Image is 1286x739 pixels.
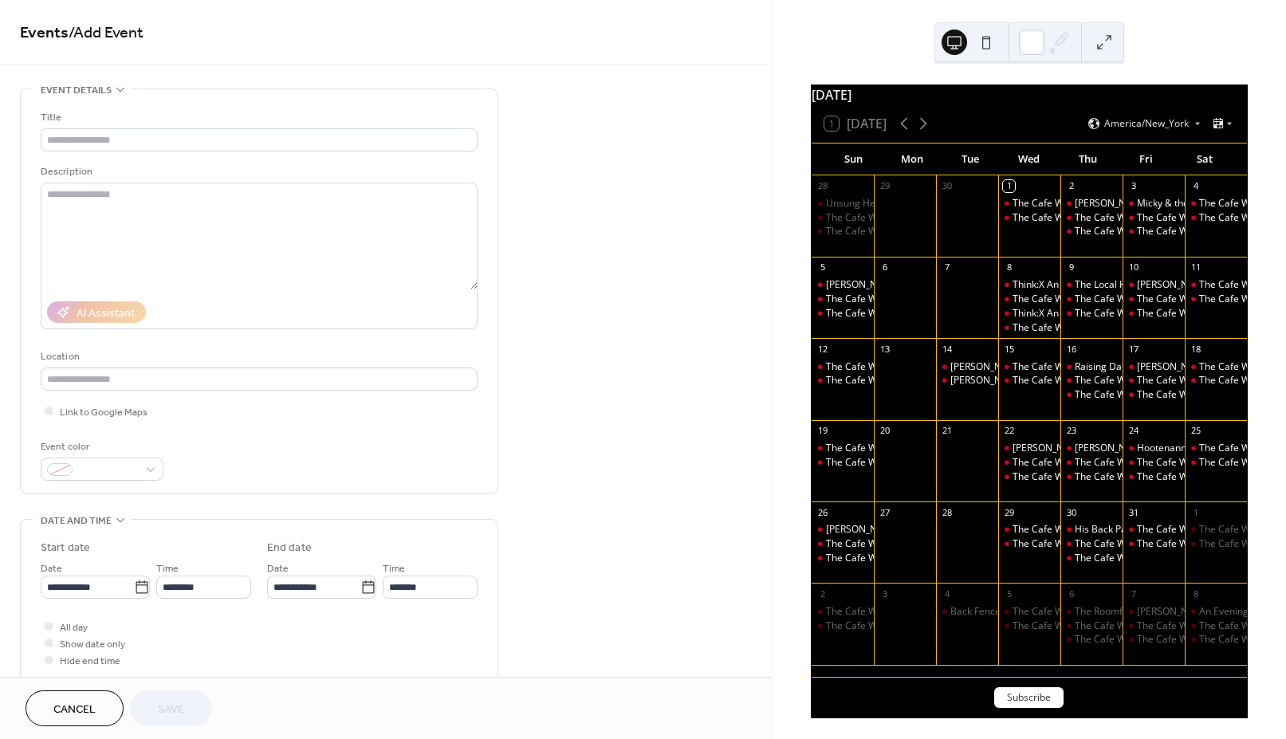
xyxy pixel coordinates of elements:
div: 1 [1003,180,1015,192]
div: The Cafe Wha? House Band | Saturday Set 2 | 11:45 pm [1185,293,1247,306]
div: Location [41,348,474,365]
div: The Cafe Wha? House Band | [DATE] Set 2 | 10:30 pm [1013,470,1253,484]
div: The Cafe Wha? House Band | Saturday Set 1 | 9:00 pm [1185,442,1247,455]
div: [PERSON_NAME] & Friends: [PERSON_NAME] 75th Birthday Celebration! [826,523,1144,537]
div: Think:X An Exploration of the Music of Pink Floyd w/ King Youngblood [998,307,1060,320]
div: 22 [1003,425,1015,437]
div: The Cafe Wha? House Band | [DATE] Set 2 | 10:30 pm [826,552,1067,565]
div: 24 [1127,425,1139,437]
div: The Cafe Wha? House Band | Wednesday Set 2 | 10:30 pm [998,211,1060,225]
div: The Cafe Wha? House Band | Saturday Set 1 | 9:00 pm [1185,197,1247,210]
div: 23 [1065,425,1077,437]
div: Raising Daughters w/ Robby Hecht [1060,360,1123,374]
div: The Roomful of Sky ALL-STAR SHOW!! [1075,605,1240,619]
div: 27 [879,506,891,518]
div: Fri [1117,143,1175,175]
div: The Cafe Wha? House Band | Thursday Set 2 | 10:30 pm [1060,633,1123,647]
div: 2 [1065,180,1077,192]
div: The Cafe Wha? House Band | Sunday Set 2 | 10:30 pm [812,552,874,565]
div: Start date [41,540,90,556]
div: Unsung Heroes and Untold Stories: Another Side of the Village Folk Scene [826,197,1151,210]
div: Jeff Slate & Friends: Tom Petty 75th Birthday Celebration! [812,523,874,537]
div: [DATE] [812,85,1247,104]
div: 12 [816,343,828,355]
div: The Cafe Wha? House Band | Friday Set 2 | 11:45 pm [1123,225,1185,238]
div: The Cafe Wha? House Band | [DATE] Set 1 | 9:00 pm [1013,523,1248,537]
div: The Cafe Wha? House Band | Friday Set 2 | 11:45 pm [1123,307,1185,320]
div: Jeff Daniels [1060,442,1123,455]
div: The Cafe Wha? House Band | [DATE] Set 1 | 9:00 pm [826,442,1061,455]
span: Date [267,560,289,577]
div: The Cafe Wha? House Band | Thursday Set 1 | 9:00 pm [1060,619,1123,633]
div: Unsung Heroes and Untold Stories: Another Side of the Village Folk Scene [812,197,874,210]
div: The Cafe Wha? House Band | Friday Set 1 | 9:00 pm [1123,293,1185,306]
div: 5 [1003,588,1015,599]
div: The Cafe Wha? House Band | Wednesday Set 2 | 10:30 pm [998,374,1060,387]
div: The Cafe Wha? House Band | Sunday Set 1 | 9:00 pm [812,442,874,455]
div: The Cafe Wha? House Band | Thursday Set 2 | 10:30 pm [1060,388,1123,402]
div: The Roomful of Sky ALL-STAR SHOW!! [1060,605,1123,619]
div: The Cafe Wha? House Band | [DATE] Set 1 | 9:00 pm [1013,605,1248,619]
div: The Cafe Wha? House Band | Friday Set 1 | 9:00 pm [1123,619,1185,633]
div: 4 [1190,180,1201,192]
div: The Cafe Wha? House Band | Sunday Set 1 | 9:00 pm [812,293,874,306]
div: The Cafe Wha? House Band | Wednesday Set 1 | 9:00 pm [998,360,1060,374]
div: The Cafe Wha? House Band | Sunday Set 1 | 9:00 pm [812,537,874,551]
div: The Cafe Wha? House Band | [DATE] Set 2 | 10:30 pm [1013,211,1253,225]
div: Raising Daughters w/ [PERSON_NAME] [1075,360,1246,374]
div: The Cafe Wha? House Band | Sunday Set 2 | 10:30 pm [812,225,874,238]
div: Back Fence Reunion [936,605,998,619]
div: The Cafe Wha? House Band | Saturday Set 1 | 9:00 pm [1185,619,1247,633]
div: Wed [1000,143,1058,175]
div: The Cafe Wha? House Band | [DATE] Set 1 | 9:00 pm [826,537,1061,551]
div: [PERSON_NAME] & [PERSON_NAME] [950,360,1112,374]
div: Title [41,109,474,126]
a: Cancel [26,690,124,726]
span: America/New_York [1104,119,1189,128]
span: All day [60,619,88,636]
div: The Cafe Wha? House Band | [DATE] Set 1 | 9:00 pm [1013,197,1248,210]
div: The Cafe Wha? House Band | Sunday Set 2 | 10:30 pm [812,456,874,470]
div: [PERSON_NAME] [1075,197,1150,210]
div: 17 [1127,343,1139,355]
div: Judith Hill [1060,197,1123,210]
div: 31 [1127,506,1139,518]
div: 18 [1190,343,1201,355]
div: The Cafe Wha? House Band | Friday Set 1 | 9:00 pm [1123,456,1185,470]
div: 7 [1127,588,1139,599]
div: Tue [942,143,1000,175]
div: 6 [879,261,891,273]
div: The Cafe Wha? House Band | [DATE] Set 1 | 9:00 pm [1013,456,1248,470]
div: 9 [1065,261,1077,273]
div: The Cafe Wha? House Band | [DATE] Set 2 | 10:30 pm [826,374,1067,387]
div: [PERSON_NAME] [1137,605,1212,619]
div: The Cafe Wha? House Band | Thursday Set 2 | 10:30 pm [1060,470,1123,484]
div: The Cafe Wha? House Band - MOVED TO GROOVE| Wednesday Set 2 | 10:30 pm [998,321,1060,335]
div: The Cafe Wha? House Band | [DATE] Set 1 | 9:00 pm [826,211,1061,225]
div: The Cafe Wha? House Band | Wednesday Set 2 | 10:30 pm [998,470,1060,484]
div: 28 [816,180,828,192]
div: The Cafe Wha? House Band | [DATE] Set 2 | 10:30 pm [826,456,1067,470]
div: 10 [1127,261,1139,273]
div: Hootenanny: Olivia Ellen Lloyd, Nathan Xander, and William Matheny [1123,442,1185,455]
div: Back Fence Reunion [950,605,1039,619]
div: The Cafe Wha? House Band | Sunday Set 1 | 9:00 pm [812,211,874,225]
div: The Cafe Wha? House Band | Wednesday Set 1 | 9:00 pm [998,523,1060,537]
div: 5 [816,261,828,273]
div: 8 [1003,261,1015,273]
div: The Cafe Wha? House Band | Friday Set 2 | 11:45 pm [1123,470,1185,484]
div: The Cafe Wha? House Band | Sunday Set 2 | 10:30 pm [812,619,874,633]
div: The Cafe Wha? House Band - MOVED TO GROOVE | Wednesday Set 1 | 9:00 pm [998,293,1060,306]
div: The Cafe Wha? House Band | [DATE] Set 2 | 10:30 pm [826,225,1067,238]
div: The Cafe Wha? House Band | Thursday Set 1 | 9:00 pm [1060,374,1123,387]
div: Will Varley [1123,605,1185,619]
div: The Cafe Wha? House Band | Saturday Set 2 | 11:45 pm [1185,456,1247,470]
div: The Cafe Wha? House Band | Friday Set 1 | 9:00 pm [1123,211,1185,225]
div: 8 [1190,588,1201,599]
div: The Cafe Wha? House Band | Wednesday Set 2 | 10:30 pm [998,537,1060,551]
div: 6 [1065,588,1077,599]
span: Time [383,560,405,577]
span: Event details [41,82,112,99]
span: Hide end time [60,653,120,670]
div: David Higgins - Solo [1123,360,1185,374]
